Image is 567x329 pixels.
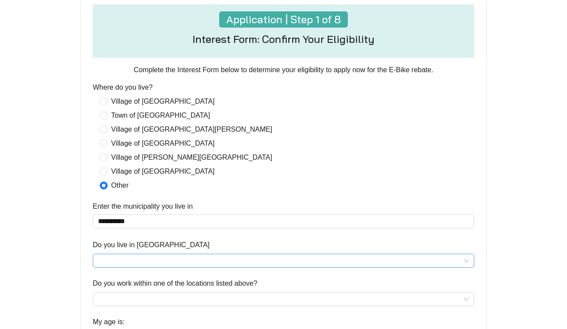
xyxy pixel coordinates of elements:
[93,201,193,212] label: Enter the municipality you live in
[108,152,276,163] span: Village of [PERSON_NAME][GEOGRAPHIC_DATA]
[108,124,276,135] span: Village of [GEOGRAPHIC_DATA][PERSON_NAME]
[108,166,218,177] span: Village of [GEOGRAPHIC_DATA]
[219,11,348,28] h4: Application | Step 1 of 8
[108,180,132,191] span: Other
[108,96,218,107] span: Village of [GEOGRAPHIC_DATA]
[108,138,218,149] span: Village of [GEOGRAPHIC_DATA]
[108,110,213,121] span: Town of [GEOGRAPHIC_DATA]
[93,240,210,250] label: Do you live in Westchester County
[93,278,257,289] label: Do you work within one of the locations listed above?
[93,65,474,75] p: Complete the Interest Form below to determine your eligibility to apply now for the E-Bike rebate.
[93,317,125,327] label: My age is:
[93,82,153,93] label: Where do you live?
[93,214,474,228] input: Enter the municipality you live in
[192,33,374,45] h4: Interest Form: Confirm Your Eligibility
